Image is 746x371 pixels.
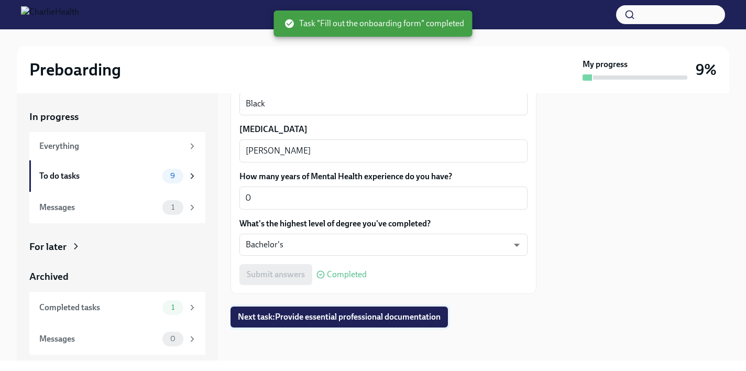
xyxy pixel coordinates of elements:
button: Next task:Provide essential professional documentation [231,307,448,328]
a: In progress [29,110,205,124]
div: To do tasks [39,170,158,182]
textarea: [PERSON_NAME] [246,145,521,157]
span: 9 [164,172,181,180]
div: Completed tasks [39,302,158,313]
div: Bachelor's [239,234,528,256]
label: What's the highest level of degree you've completed? [239,218,528,230]
span: Next task : Provide essential professional documentation [238,312,441,322]
textarea: Black [246,97,521,110]
span: 0 [164,335,182,343]
div: Everything [39,140,183,152]
a: Completed tasks1 [29,292,205,323]
span: 1 [165,203,181,211]
label: [MEDICAL_DATA] [239,124,528,135]
a: Messages1 [29,192,205,223]
div: Messages [39,202,158,213]
label: How many years of Mental Health experience do you have? [239,171,528,182]
a: Archived [29,270,205,283]
h3: 9% [696,60,717,79]
textarea: 0 [246,192,521,204]
div: For later [29,240,67,254]
div: Messages [39,333,158,345]
span: Completed [327,270,367,279]
a: Messages0 [29,323,205,355]
a: To do tasks9 [29,160,205,192]
span: 1 [165,303,181,311]
img: CharlieHealth [21,6,79,23]
a: For later [29,240,205,254]
h2: Preboarding [29,59,121,80]
strong: My progress [583,59,628,70]
span: Task "Fill out the onboarding form" completed [284,18,464,29]
a: Everything [29,132,205,160]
